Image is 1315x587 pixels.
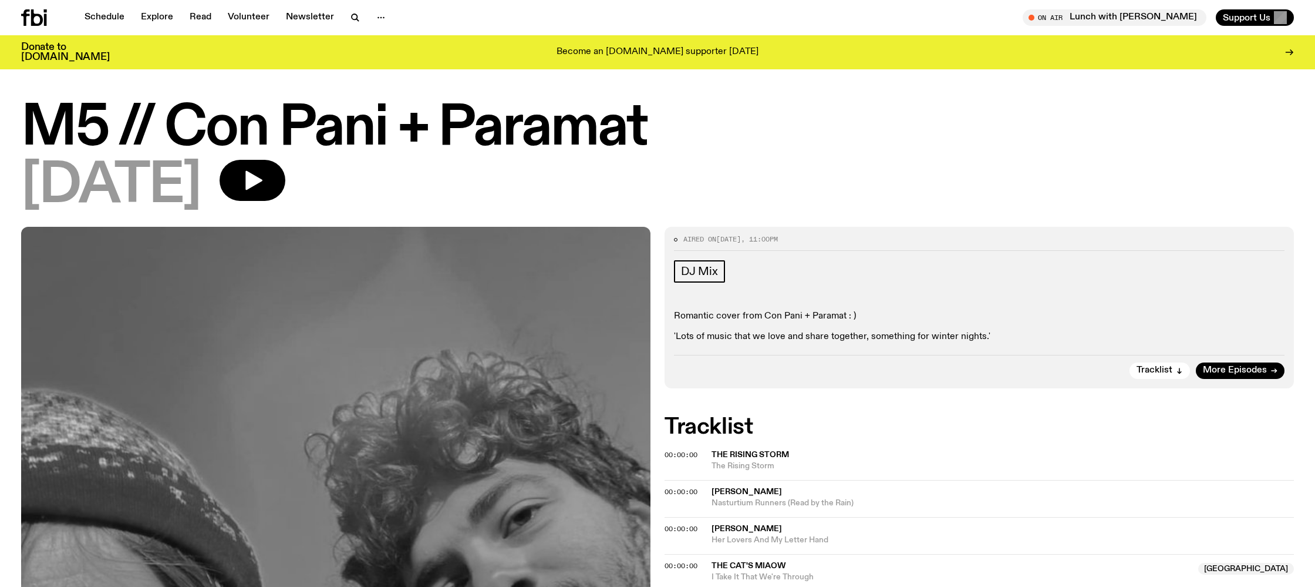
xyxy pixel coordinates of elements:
[674,260,725,283] a: DJ Mix
[712,535,1294,546] span: Her Lovers And My Letter Hand
[674,311,1284,322] p: Romantic cover from Con Pani + Paramat : )
[665,563,697,569] button: 00:00:00
[683,234,716,244] span: Aired on
[21,102,1294,155] h1: M5 // Con Pani + Paramat
[741,234,778,244] span: , 11:00pm
[665,487,697,497] span: 00:00:00
[279,9,341,26] a: Newsletter
[1196,363,1284,379] a: More Episodes
[221,9,277,26] a: Volunteer
[712,525,782,533] span: [PERSON_NAME]
[1223,12,1270,23] span: Support Us
[21,42,110,62] h3: Donate to [DOMAIN_NAME]
[674,331,1284,343] p: 'Lots of music that we love and share together, something for winter nights.'
[681,265,718,278] span: DJ Mix
[1216,9,1294,26] button: Support Us
[665,417,1294,438] h2: Tracklist
[1023,9,1206,26] button: On AirLunch with [PERSON_NAME]
[183,9,218,26] a: Read
[712,498,1294,509] span: Nasturtium Runners (Read by the Rain)
[1203,366,1267,375] span: More Episodes
[21,160,201,213] span: [DATE]
[712,562,786,570] span: The Cat's Miaow
[665,524,697,534] span: 00:00:00
[665,450,697,459] span: 00:00:00
[665,452,697,458] button: 00:00:00
[1198,563,1294,575] span: [GEOGRAPHIC_DATA]
[665,489,697,495] button: 00:00:00
[712,451,789,459] span: The Rising Storm
[712,572,1191,583] span: I Take It That We're Through
[1129,363,1190,379] button: Tracklist
[716,234,741,244] span: [DATE]
[712,461,1294,472] span: The Rising Storm
[77,9,131,26] a: Schedule
[665,561,697,571] span: 00:00:00
[1137,366,1172,375] span: Tracklist
[557,47,758,58] p: Become an [DOMAIN_NAME] supporter [DATE]
[712,488,782,496] span: [PERSON_NAME]
[665,526,697,532] button: 00:00:00
[134,9,180,26] a: Explore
